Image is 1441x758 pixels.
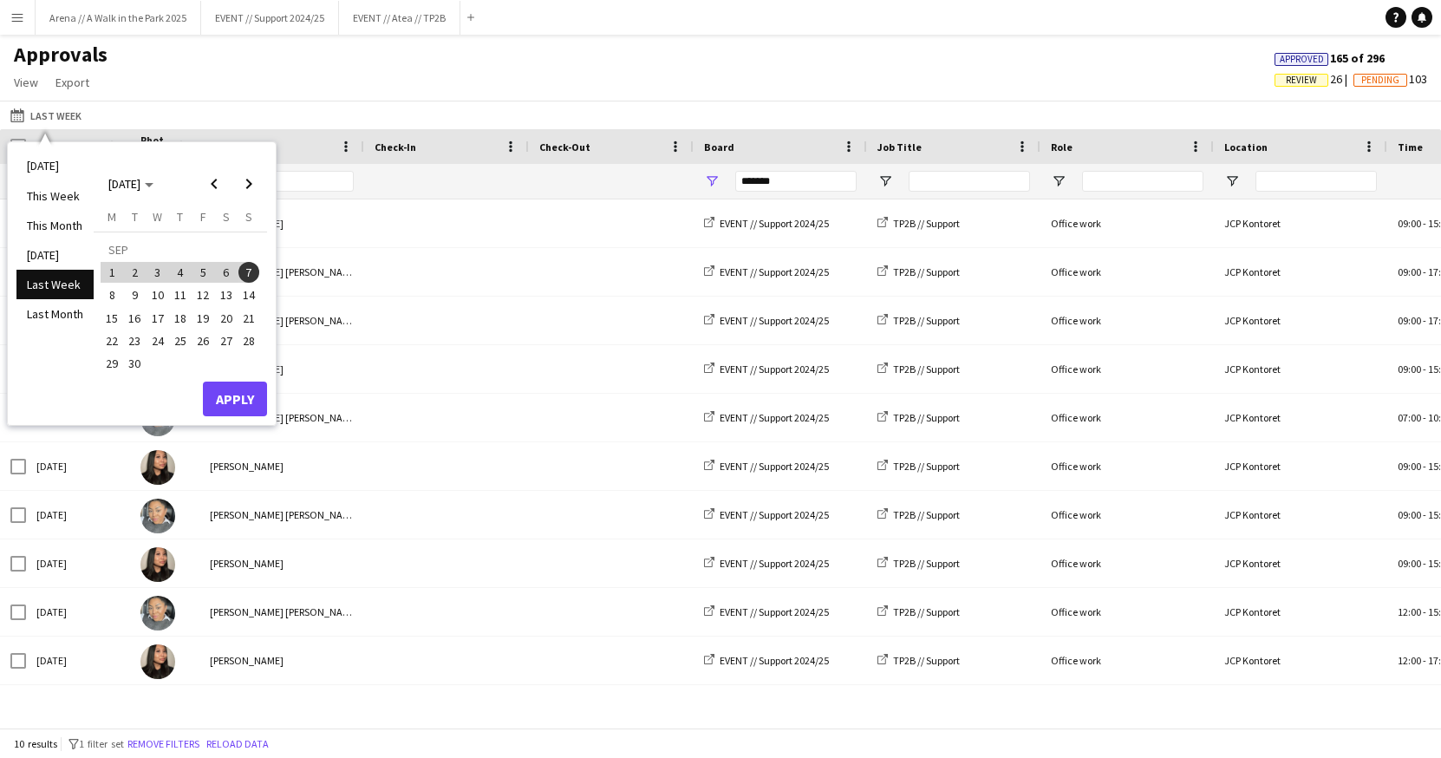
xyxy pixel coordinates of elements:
span: 165 of 296 [1275,50,1385,66]
div: [PERSON_NAME] [PERSON_NAME] Stenvadet [199,588,364,636]
span: Job Title [877,140,922,154]
button: Reload data [203,735,272,754]
span: S [223,209,230,225]
span: 09:00 [1398,508,1421,521]
input: Board Filter Input [735,171,857,192]
button: 16-09-2025 [123,307,146,330]
span: TP2B // Support [893,508,960,521]
button: 27-09-2025 [214,330,237,352]
button: Choose month and year [101,168,160,199]
li: This Week [16,181,94,211]
span: EVENT // Support 2024/25 [720,557,829,570]
span: - [1423,460,1426,473]
button: Open Filter Menu [704,173,720,189]
li: [DATE] [16,240,94,270]
span: 12:00 [1398,654,1421,667]
span: - [1423,508,1426,521]
button: 20-09-2025 [214,307,237,330]
button: 09-09-2025 [123,284,146,306]
span: 09:00 [1398,265,1421,278]
span: TP2B // Support [893,557,960,570]
span: 2 [125,262,146,283]
span: 1 filter set [79,737,124,750]
div: JCP Kontoret [1214,442,1387,490]
div: Office work [1040,588,1214,636]
span: EVENT // Support 2024/25 [720,265,829,278]
span: - [1423,363,1426,376]
span: M [108,209,116,225]
button: 08-09-2025 [101,284,123,306]
span: 09:00 [1398,363,1421,376]
button: 05-09-2025 [192,261,214,284]
button: 29-09-2025 [101,352,123,375]
span: 22 [101,330,122,351]
button: 11-09-2025 [169,284,192,306]
span: 26 [192,330,213,351]
a: EVENT // Support 2024/25 [704,217,829,230]
span: 12 [192,285,213,306]
span: TP2B // Support [893,265,960,278]
span: 7 [238,262,259,283]
button: 07-09-2025 [238,261,260,284]
img: Linda Ngo [140,547,175,582]
input: Location Filter Input [1255,171,1377,192]
span: W [153,209,162,225]
img: Linda Ngo [140,644,175,679]
button: 21-09-2025 [238,307,260,330]
a: TP2B // Support [877,217,960,230]
button: 03-09-2025 [147,261,169,284]
div: Office work [1040,539,1214,587]
div: [PERSON_NAME] [199,345,364,393]
div: JCP Kontoret [1214,394,1387,441]
td: SEP [101,239,260,261]
span: 20 [216,308,237,329]
span: Approved [1280,54,1324,65]
span: 25 [170,330,191,351]
a: TP2B // Support [877,265,960,278]
span: [DATE] [108,176,140,192]
button: 17-09-2025 [147,307,169,330]
span: 13 [216,285,237,306]
div: JCP Kontoret [1214,539,1387,587]
span: Board [704,140,734,154]
div: [DATE] [26,539,130,587]
input: Role Filter Input [1082,171,1203,192]
span: 29 [101,353,122,374]
button: 14-09-2025 [238,284,260,306]
span: 27 [216,330,237,351]
span: TP2B // Support [893,314,960,327]
a: EVENT // Support 2024/25 [704,654,829,667]
span: Location [1224,140,1268,154]
div: [PERSON_NAME] [PERSON_NAME] Stenvadet [199,297,364,344]
span: 16 [125,308,146,329]
span: Review [1286,75,1317,86]
button: 22-09-2025 [101,330,123,352]
span: Name [210,140,238,154]
li: This Month [16,211,94,240]
span: - [1423,314,1426,327]
span: Export [55,75,89,90]
span: Check-In [375,140,416,154]
div: [PERSON_NAME] [PERSON_NAME] Stenvadet [199,248,364,296]
button: 30-09-2025 [123,352,146,375]
div: Office work [1040,491,1214,539]
button: 04-09-2025 [169,261,192,284]
a: EVENT // Support 2024/25 [704,411,829,424]
div: [PERSON_NAME] [199,637,364,684]
span: EVENT // Support 2024/25 [720,217,829,230]
button: Remove filters [124,735,203,754]
span: 9 [125,285,146,306]
button: Open Filter Menu [1224,173,1240,189]
span: - [1423,557,1426,570]
button: Last Week [7,105,85,126]
span: TP2B // Support [893,460,960,473]
div: [DATE] [26,491,130,539]
a: TP2B // Support [877,557,960,570]
button: 19-09-2025 [192,307,214,330]
button: 15-09-2025 [101,307,123,330]
button: EVENT // Atea // TP2B [339,1,460,35]
div: [PERSON_NAME] [199,199,364,247]
button: 25-09-2025 [169,330,192,352]
button: 13-09-2025 [214,284,237,306]
div: Office work [1040,297,1214,344]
